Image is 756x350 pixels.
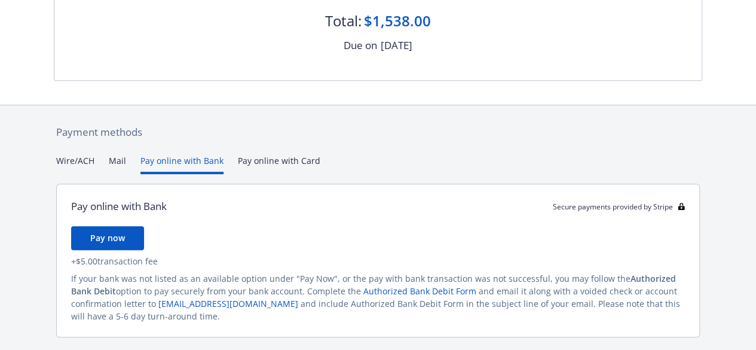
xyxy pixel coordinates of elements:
div: + $5.00 transaction fee [71,255,685,267]
span: Authorized Bank Debit [71,273,676,297]
button: Mail [109,154,126,174]
button: Wire/ACH [56,154,94,174]
div: Payment methods [56,124,700,140]
div: Total: [325,11,362,31]
div: [DATE] [381,38,412,53]
span: Pay now [90,232,125,244]
a: Authorized Bank Debit Form [363,285,476,297]
button: Pay now [71,226,144,250]
div: If your bank was not listed as an available option under "Pay Now", or the pay with bank transact... [71,272,685,322]
div: Due on [344,38,377,53]
button: Pay online with Card [238,154,320,174]
div: Pay online with Bank [71,199,167,214]
div: Secure payments provided by Stripe [553,202,685,212]
button: Pay online with Bank [140,154,224,174]
a: [EMAIL_ADDRESS][DOMAIN_NAME] [158,298,298,309]
div: $1,538.00 [364,11,431,31]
